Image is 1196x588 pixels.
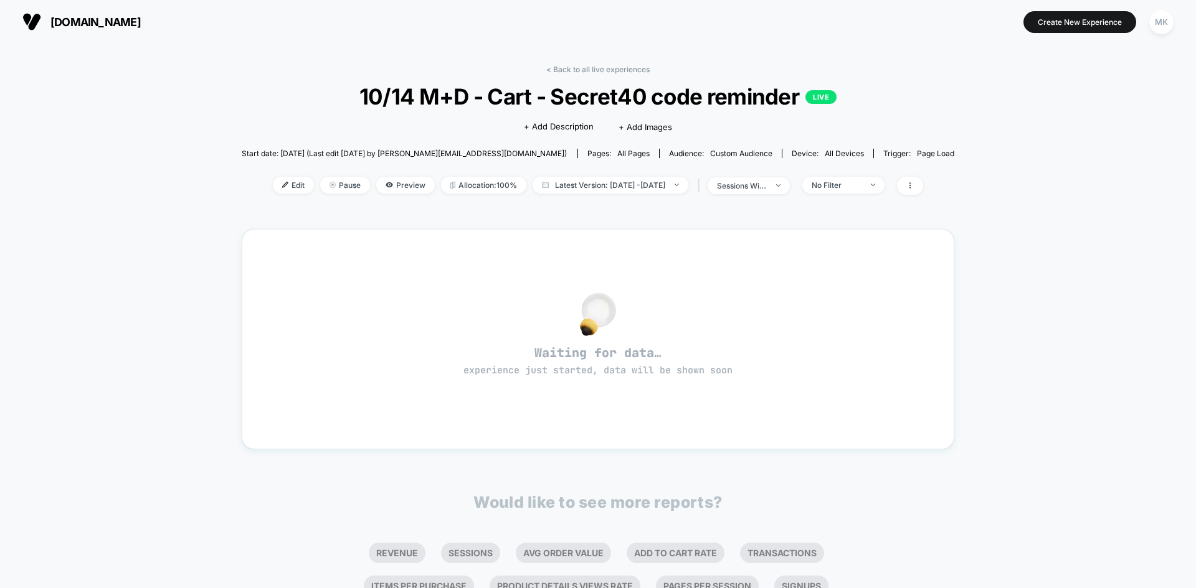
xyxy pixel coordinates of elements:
[50,16,141,29] span: [DOMAIN_NAME]
[669,149,772,158] div: Audience:
[282,182,288,188] img: edit
[546,65,650,74] a: < Back to all live experiences
[1149,10,1174,34] div: MK
[871,184,875,186] img: end
[617,149,650,158] span: all pages
[320,177,370,194] span: Pause
[463,364,733,376] span: experience just started, data will be shown soon
[376,177,435,194] span: Preview
[369,543,425,563] li: Revenue
[524,121,594,133] span: + Add Description
[330,182,336,188] img: end
[695,177,708,195] span: |
[627,543,724,563] li: Add To Cart Rate
[516,543,611,563] li: Avg Order Value
[473,493,723,511] p: Would like to see more reports?
[533,177,688,194] span: Latest Version: [DATE] - [DATE]
[710,149,772,158] span: Custom Audience
[264,345,933,377] span: Waiting for data…
[805,90,837,104] p: LIVE
[22,12,41,31] img: Visually logo
[242,149,567,158] span: Start date: [DATE] (Last edit [DATE] by [PERSON_NAME][EMAIL_ADDRESS][DOMAIN_NAME])
[1023,11,1136,33] button: Create New Experience
[782,149,873,158] span: Device:
[441,177,526,194] span: Allocation: 100%
[441,543,500,563] li: Sessions
[19,12,145,32] button: [DOMAIN_NAME]
[587,149,650,158] div: Pages:
[580,292,616,336] img: no_data
[619,122,672,132] span: + Add Images
[883,149,954,158] div: Trigger:
[1146,9,1177,35] button: MK
[450,182,455,189] img: rebalance
[542,182,549,188] img: calendar
[717,181,767,190] div: sessions with impression
[277,83,919,110] span: 10/14 M+D - Cart - Secret40 code reminder
[776,184,781,187] img: end
[740,543,824,563] li: Transactions
[812,180,861,190] div: No Filter
[825,149,864,158] span: all devices
[675,184,679,186] img: end
[917,149,954,158] span: Page Load
[273,177,314,194] span: Edit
